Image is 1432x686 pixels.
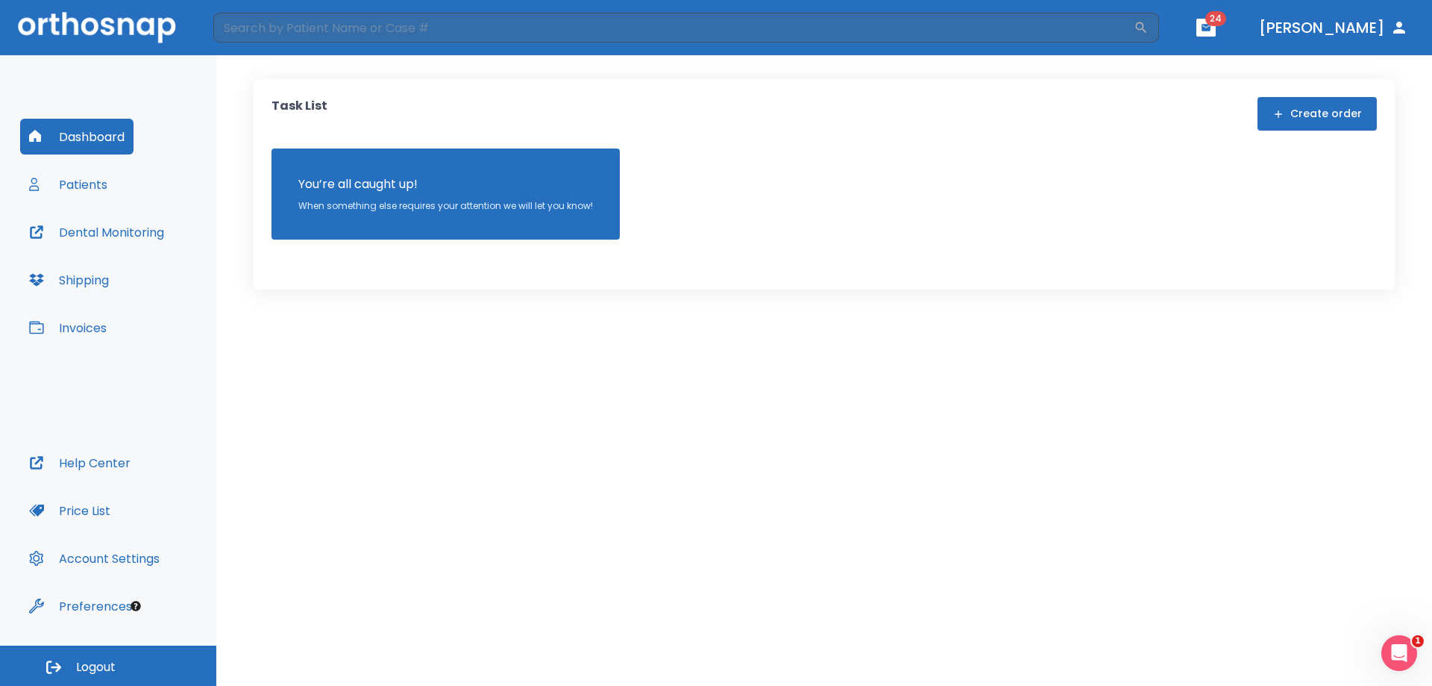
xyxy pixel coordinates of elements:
button: Price List [20,493,119,528]
span: 1 [1412,635,1424,647]
button: Patients [20,166,116,202]
button: Create order [1257,97,1377,131]
button: Dashboard [20,119,134,155]
p: When something else requires your attention we will let you know! [298,199,593,213]
p: You’re all caught up! [298,175,593,193]
button: Account Settings [20,540,169,576]
div: Tooltip anchor [129,599,142,613]
input: Search by Patient Name or Case # [213,13,1134,43]
span: 24 [1205,11,1226,26]
button: Help Center [20,445,139,481]
button: Invoices [20,310,116,346]
img: Orthosnap [18,12,176,43]
iframe: Intercom live chat [1381,635,1417,671]
button: Dental Monitoring [20,214,173,250]
p: Task List [271,97,327,131]
span: Logout [76,659,116,676]
button: Shipping [20,262,118,298]
button: [PERSON_NAME] [1253,14,1414,41]
button: Preferences [20,588,141,624]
